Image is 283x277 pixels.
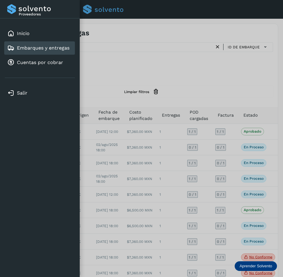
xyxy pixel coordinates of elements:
[4,86,75,100] div: Salir
[4,27,75,40] div: Inicio
[17,60,63,65] a: Cuentas por cobrar
[19,12,72,16] p: Proveedores
[17,90,27,96] a: Salir
[240,264,272,269] p: Aprender Solvento
[17,45,69,51] a: Embarques y entregas
[4,56,75,69] div: Cuentas por cobrar
[235,261,277,271] div: Aprender Solvento
[4,41,75,55] div: Embarques y entregas
[17,31,30,36] a: Inicio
